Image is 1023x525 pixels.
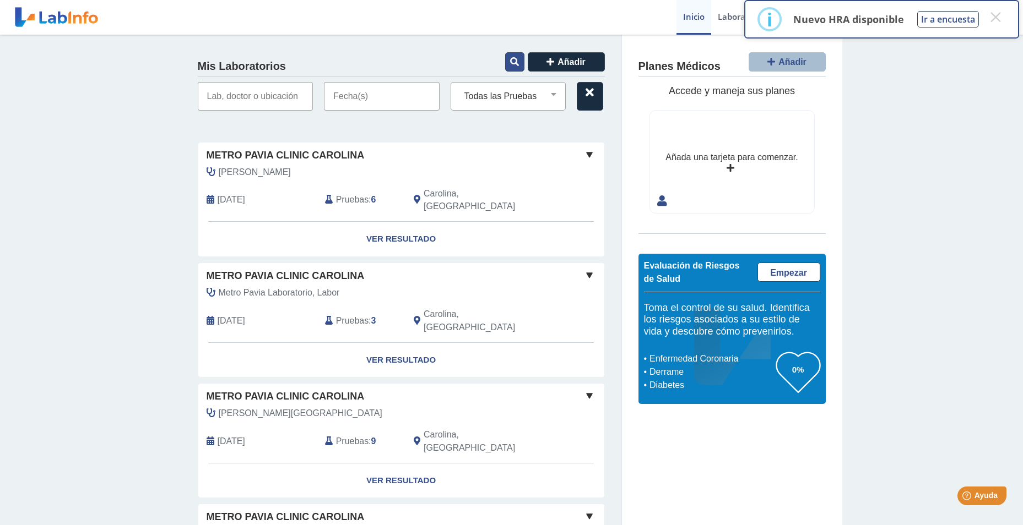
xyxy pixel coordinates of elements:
iframe: Help widget launcher [925,482,1011,513]
span: Añadir [557,57,586,67]
span: Metro Pavia Clinic Carolina [207,389,365,404]
span: Carolina, PR [424,187,545,214]
p: Nuevo HRA disponible [793,13,904,26]
span: Carolina, PR [424,308,545,334]
input: Fecha(s) [324,82,440,111]
b: 9 [371,436,376,446]
span: Accede y maneja sus planes [669,85,795,96]
span: Metro Pavia Clinic Carolina [207,269,365,283]
span: Añadir [778,57,807,67]
span: Pruebas [336,435,369,448]
span: Evaluación de Riesgos de Salud [644,261,740,283]
li: Enfermedad Coronaria [647,352,776,365]
a: Ver Resultado [198,343,604,378]
h3: 0% [776,363,820,376]
span: Metro Pavia Clinic Carolina [207,510,365,524]
span: 2024-05-22 [218,435,245,448]
span: Carolina, PR [424,428,545,455]
h5: Toma el control de su salud. Identifica los riesgos asociados a su estilo de vida y descubre cómo... [644,302,820,338]
div: : [317,187,405,214]
span: Empezar [770,268,807,277]
div: Añada una tarjeta para comenzar. [665,151,798,164]
span: Metro Pavia Clinic Carolina [207,148,365,163]
span: Mundo Rodriguez, Luz [219,166,291,179]
div: : [317,308,405,334]
h4: Planes Médicos [638,60,721,73]
li: Derrame [647,365,776,379]
a: Ver Resultado [198,463,604,498]
input: Lab, doctor o ubicación [198,82,313,111]
span: Metro Pavia Laboratorio, Labor [219,286,340,299]
span: 2024-07-31 [218,314,245,327]
button: Ir a encuesta [917,11,979,28]
li: Diabetes [647,379,776,392]
div: : [317,428,405,455]
a: Empezar [757,262,820,282]
span: Wiscovich Torres, Mairim [219,407,382,420]
button: Añadir [528,52,605,72]
a: Ver Resultado [198,222,604,256]
div: i [767,9,772,29]
span: Pruebas [336,314,369,327]
b: 6 [371,195,376,204]
button: Añadir [749,52,826,72]
b: 3 [371,316,376,325]
span: 2025-08-08 [218,193,245,206]
button: Close this dialog [986,7,1005,27]
h4: Mis Laboratorios [198,60,286,73]
span: Pruebas [336,193,369,206]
